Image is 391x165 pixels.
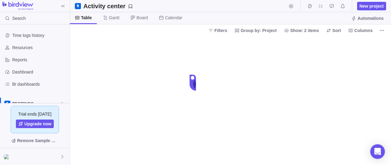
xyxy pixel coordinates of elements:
span: Columns [354,27,373,34]
span: Time logs [305,2,314,10]
span: Table [81,15,92,21]
span: Time logs history [12,32,67,38]
span: Board [137,15,148,21]
div: loading [183,70,208,95]
span: More actions [378,26,386,35]
span: Remove Sample Data [5,136,65,145]
span: Group by: Project [241,27,277,34]
span: Gantt [109,15,119,21]
span: Filters [206,26,230,35]
span: Filters [214,27,227,34]
a: Notifications [338,5,347,9]
a: Approval requests [327,5,336,9]
span: Start timer [287,2,295,10]
span: Reports [12,57,67,63]
span: Automations [349,14,386,23]
span: Notifications [338,2,347,10]
a: My assignments [316,5,325,9]
span: Calendar [165,15,182,21]
span: Show: 2 items [282,26,321,35]
span: My assignments [316,2,325,10]
span: Trial ends [DATE] [18,111,52,117]
span: Automations [357,15,384,21]
span: Search [12,15,26,21]
h2: Activity center [83,2,126,10]
span: Approval requests [327,2,336,10]
span: New project [357,2,386,10]
span: Remove Sample Data [17,137,59,144]
a: Time logs [305,5,314,9]
span: Sort [324,26,343,35]
span: Group by: Project [232,26,279,35]
div: Open Intercom Messenger [370,144,385,159]
span: Resources [12,45,67,51]
span: BI dashboards [12,81,67,87]
span: Columns [346,26,375,35]
span: TESTINGS [12,101,60,107]
span: Dashboard [12,69,67,75]
span: Show: 2 items [290,27,319,34]
a: Upgrade now [16,120,54,128]
span: New project [360,3,384,9]
img: Show [4,154,11,159]
span: Upgrade now [24,121,52,127]
img: logo [2,2,33,10]
span: Save your current layout and filters as a View [81,2,135,10]
div: {{7*7}} [4,153,11,160]
span: Sort [332,27,341,34]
